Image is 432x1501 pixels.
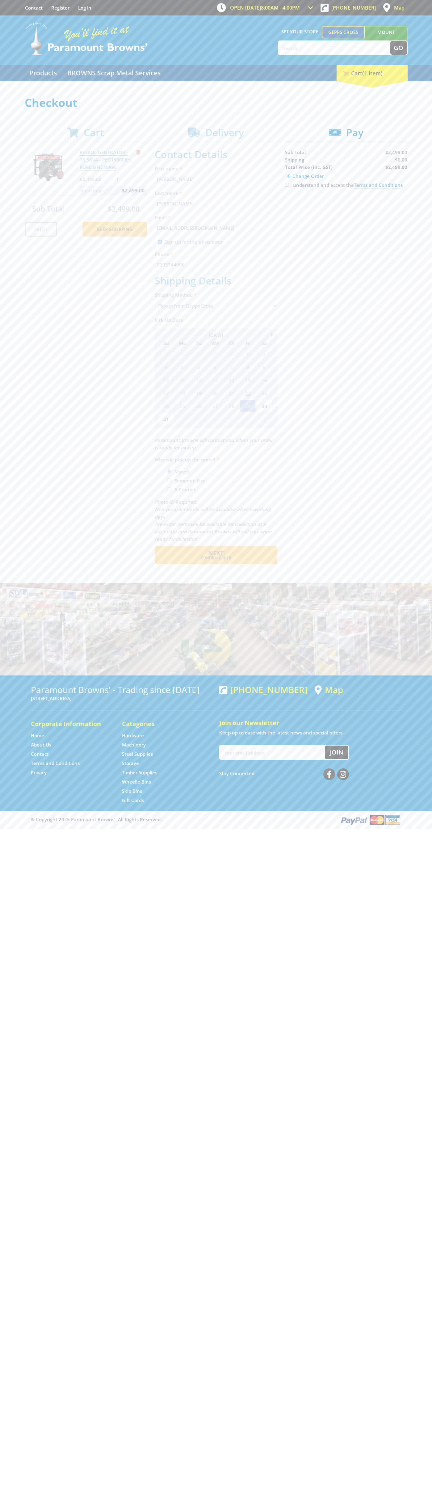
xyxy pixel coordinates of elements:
div: ® Copyright 2025 Paramount Browns'. All Rights Reserved. [25,814,408,826]
p: Keep up to date with the latest news and special offers. [219,729,401,736]
a: Go to the Gift Cards page [122,797,144,804]
h1: Checkout [25,97,408,109]
input: Search [279,41,390,55]
input: Please accept the terms and conditions. [285,183,289,187]
button: Go [390,41,407,55]
img: PayPal, Mastercard, Visa accepted [340,814,401,826]
a: Gepps Cross [322,26,365,38]
a: Go to the Wheelie Bins page [122,779,151,785]
h5: Join our Newsletter [219,719,401,727]
h3: Paramount Browns' - Trading since [DATE] [31,685,213,695]
a: Go to the Terms and Conditions page [31,760,80,767]
strong: $2,499.00 [385,164,407,170]
input: Your email address [220,746,325,759]
span: (1 item) [362,69,383,77]
a: Go to the Home page [31,732,44,739]
div: [PHONE_NUMBER] [219,685,307,695]
p: [STREET_ADDRESS] [31,695,213,702]
div: Cart [337,65,408,81]
a: Go to the Storage page [122,760,139,767]
span: $0.00 [395,157,407,163]
a: Go to the About Us page [31,742,51,748]
a: Go to the Machinery page [122,742,146,748]
a: Go to the Products page [25,65,61,81]
a: Go to the BROWNS Scrap Metal Services page [63,65,165,81]
a: Go to the Timber Supplies page [122,769,157,776]
span: Change Order [292,173,324,179]
a: Terms and Conditions [354,182,403,188]
a: Go to the Hardware page [122,732,144,739]
a: Mount [PERSON_NAME] [365,26,408,49]
span: Shipping [285,157,304,163]
a: Change Order [285,171,326,181]
a: Go to the Privacy page [31,769,47,776]
a: Go to the registration page [51,5,69,11]
a: Log in [78,5,91,11]
a: Go to the Steel Supplies page [122,751,153,757]
span: Set your store [278,26,322,37]
a: Go to the Contact page [25,5,43,11]
h5: Categories [122,720,201,728]
div: Stay Connected [219,766,349,781]
a: Go to the Contact page [31,751,48,757]
strong: Total Price (inc. GST) [285,164,333,170]
label: I understand and accept the [290,182,403,188]
button: Join [325,746,348,759]
a: View a map of Gepps Cross location [315,685,343,695]
span: $2,499.00 [385,149,407,155]
a: Go to the Skip Bins page [122,788,142,794]
span: Sub Total [285,149,306,155]
h5: Corporate Information [31,720,110,728]
img: Paramount Browns' [25,22,148,56]
span: 8:00am - 4:00pm [261,4,300,11]
span: OPEN [DATE] [230,4,300,11]
span: Pay [346,126,363,139]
